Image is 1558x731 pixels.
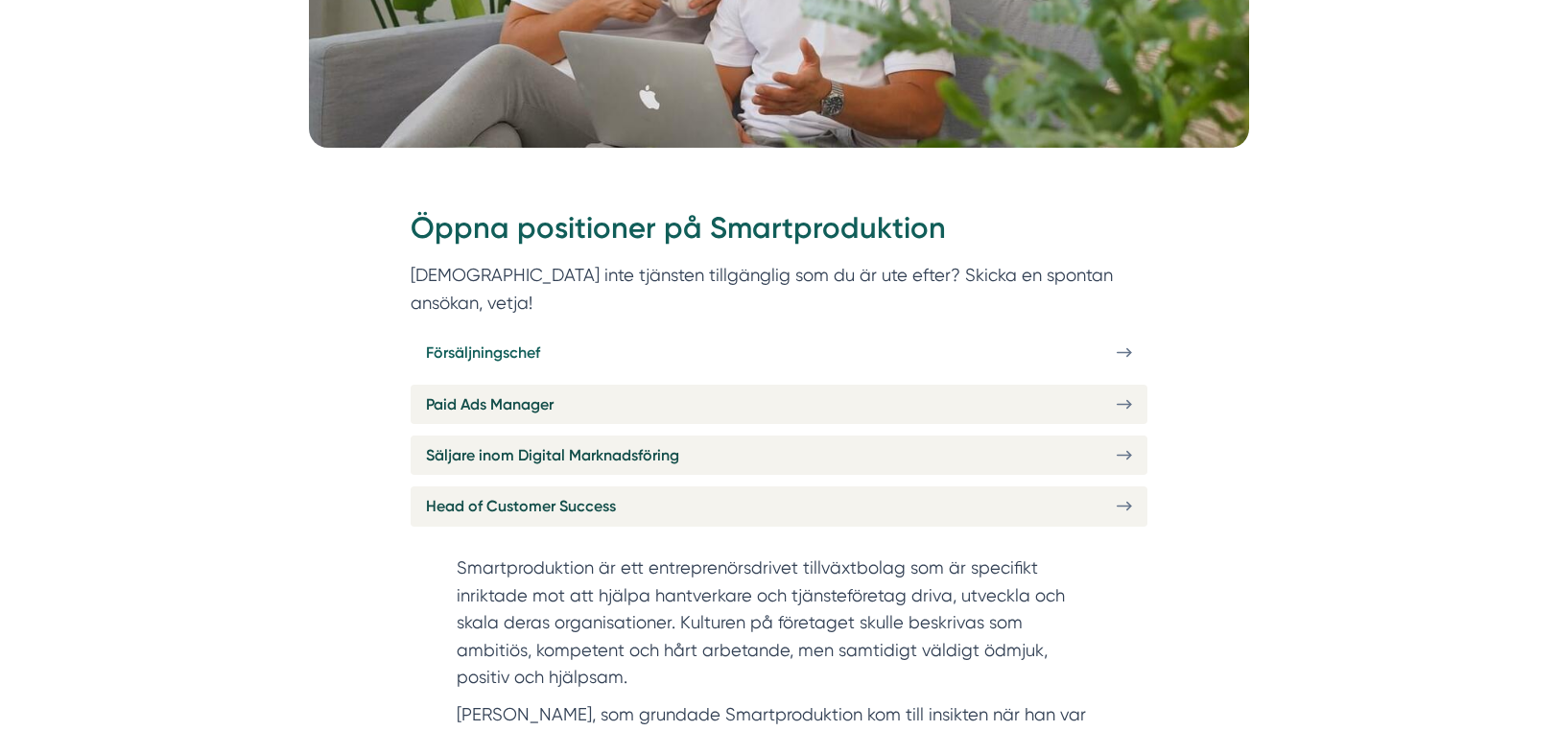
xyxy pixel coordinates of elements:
[411,486,1147,526] a: Head of Customer Success
[426,341,540,365] span: Försäljningschef
[411,385,1147,424] a: Paid Ads Manager
[411,261,1147,318] p: [DEMOGRAPHIC_DATA] inte tjänsten tillgänglig som du är ute efter? Skicka en spontan ansökan, vetja!
[411,436,1147,475] a: Säljare inom Digital Marknadsföring
[426,443,679,467] span: Säljare inom Digital Marknadsföring
[457,554,1101,700] section: Smartproduktion är ett entreprenörsdrivet tillväxtbolag som är specifikt inriktade mot att hjälpa...
[426,494,616,518] span: Head of Customer Success
[426,392,554,416] span: Paid Ads Manager
[411,207,1147,261] h2: Öppna positioner på Smartproduktion
[411,333,1147,372] a: Försäljningschef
